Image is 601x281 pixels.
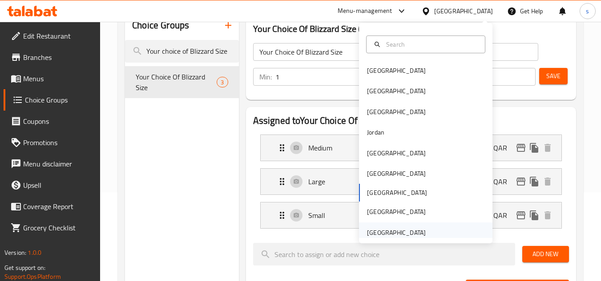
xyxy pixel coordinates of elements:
span: Coverage Report [23,201,93,212]
span: s [586,6,589,16]
span: Save [546,71,561,82]
div: Jordan [367,127,384,137]
div: Menu-management [338,6,392,16]
div: Expand [261,169,561,194]
div: [GEOGRAPHIC_DATA] [367,66,426,75]
h2: Assigned to Your Choice Of Blizzard Size [253,114,569,127]
button: Add New [522,246,569,262]
div: Expand [261,135,561,161]
p: 16.5 QAR [478,210,514,221]
button: duplicate [528,209,541,222]
p: 24 QAR [484,176,514,187]
div: [GEOGRAPHIC_DATA] [367,148,426,158]
span: Menu disclaimer [23,158,93,169]
div: [GEOGRAPHIC_DATA] [367,107,426,117]
p: Small [308,210,376,221]
li: Expand [253,165,569,198]
div: Your Choice Of Blizzard Size3 [125,66,238,98]
p: Medium [308,142,376,153]
button: delete [541,141,554,154]
div: [GEOGRAPHIC_DATA] [367,228,426,237]
div: [GEOGRAPHIC_DATA] [434,6,493,16]
h3: Your Choice Of Blizzard Size (ID: 1018073) [253,22,569,36]
span: Grocery Checklist [23,222,93,233]
div: [GEOGRAPHIC_DATA] [367,207,426,217]
div: [GEOGRAPHIC_DATA] [367,86,426,96]
p: Large [308,176,376,187]
input: search [125,40,238,63]
button: edit [514,209,528,222]
p: Min: [259,71,272,82]
span: Your Choice Of Blizzard Size [136,71,217,93]
div: [GEOGRAPHIC_DATA] [367,169,426,178]
a: Coverage Report [4,196,101,217]
span: Version: [4,247,26,258]
button: Save [539,68,568,84]
span: Get support on: [4,262,45,273]
span: Choice Groups [25,95,93,105]
a: Coupons [4,111,101,132]
span: Edit Restaurant [23,31,93,41]
span: Add New [529,249,562,260]
a: Menus [4,68,101,89]
input: search [253,243,515,265]
span: 1.0.0 [28,247,41,258]
a: Upsell [4,174,101,196]
h2: Choice Groups [132,19,189,32]
p: 19.5 QAR [478,142,514,153]
input: Search [383,40,480,49]
div: Expand [261,202,561,228]
a: Promotions [4,132,101,153]
span: 3 [217,78,227,87]
button: delete [541,209,554,222]
span: Promotions [23,137,93,148]
button: duplicate [528,175,541,188]
button: edit [514,175,528,188]
li: Expand [253,198,569,232]
a: Branches [4,47,101,68]
a: Grocery Checklist [4,217,101,238]
span: Coupons [23,116,93,127]
li: Expand [253,131,569,165]
a: Choice Groups [4,89,101,111]
span: Upsell [23,180,93,190]
a: Edit Restaurant [4,25,101,47]
button: edit [514,141,528,154]
button: duplicate [528,141,541,154]
span: Branches [23,52,93,63]
span: Menus [23,73,93,84]
button: delete [541,175,554,188]
a: Menu disclaimer [4,153,101,174]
